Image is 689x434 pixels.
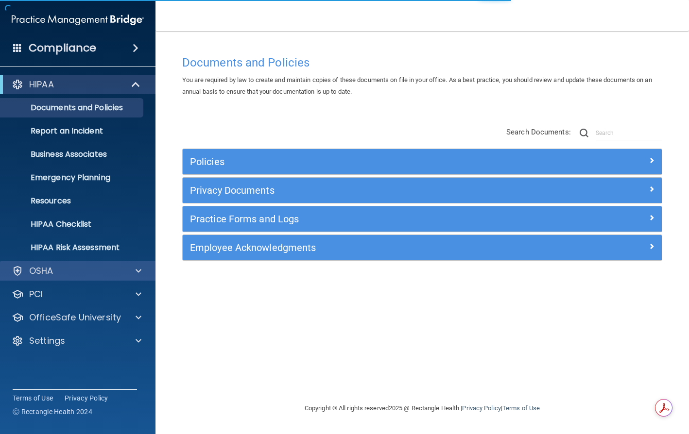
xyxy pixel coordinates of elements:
[245,393,600,424] div: Copyright © All rights reserved 2025 @ Rectangle Health | |
[190,214,535,224] h5: Practice Forms and Logs
[12,265,141,277] a: OSHA
[521,365,677,404] iframe: Drift Widget Chat Controller
[6,150,139,159] p: Business Associates
[6,243,139,252] p: HIPAA Risk Assessment
[12,312,141,323] a: OfficeSafe University
[190,242,535,253] h5: Employee Acknowledgments
[6,173,139,183] p: Emergency Planning
[6,103,139,113] p: Documents and Policies
[6,196,139,206] p: Resources
[29,265,53,277] p: OSHA
[190,156,535,167] h5: Policies
[12,79,141,90] a: HIPAA
[12,10,144,30] img: PMB logo
[12,335,141,347] a: Settings
[502,404,540,412] a: Terms of Use
[190,183,655,198] a: Privacy Documents
[190,211,655,227] a: Practice Forms and Logs
[29,312,121,323] p: OfficeSafe University
[596,126,662,140] input: Search
[580,129,588,137] img: ic-search.3b580494.png
[190,154,655,169] a: Policies
[190,240,655,255] a: Employee Acknowledgments
[29,79,54,90] p: HIPAA
[12,288,141,300] a: PCI
[182,56,662,69] h4: Documents and Policies
[65,393,108,403] a: Privacy Policy
[6,126,139,136] p: Report an Incident
[29,288,43,300] p: PCI
[13,393,53,403] a: Terms of Use
[182,76,652,95] span: You are required by law to create and maintain copies of these documents on file in your office. ...
[13,407,92,417] span: Ⓒ Rectangle Health 2024
[506,128,571,136] span: Search Documents:
[462,404,500,412] a: Privacy Policy
[190,185,535,196] h5: Privacy Documents
[29,41,96,55] h4: Compliance
[29,335,65,347] p: Settings
[6,219,139,229] p: HIPAA Checklist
